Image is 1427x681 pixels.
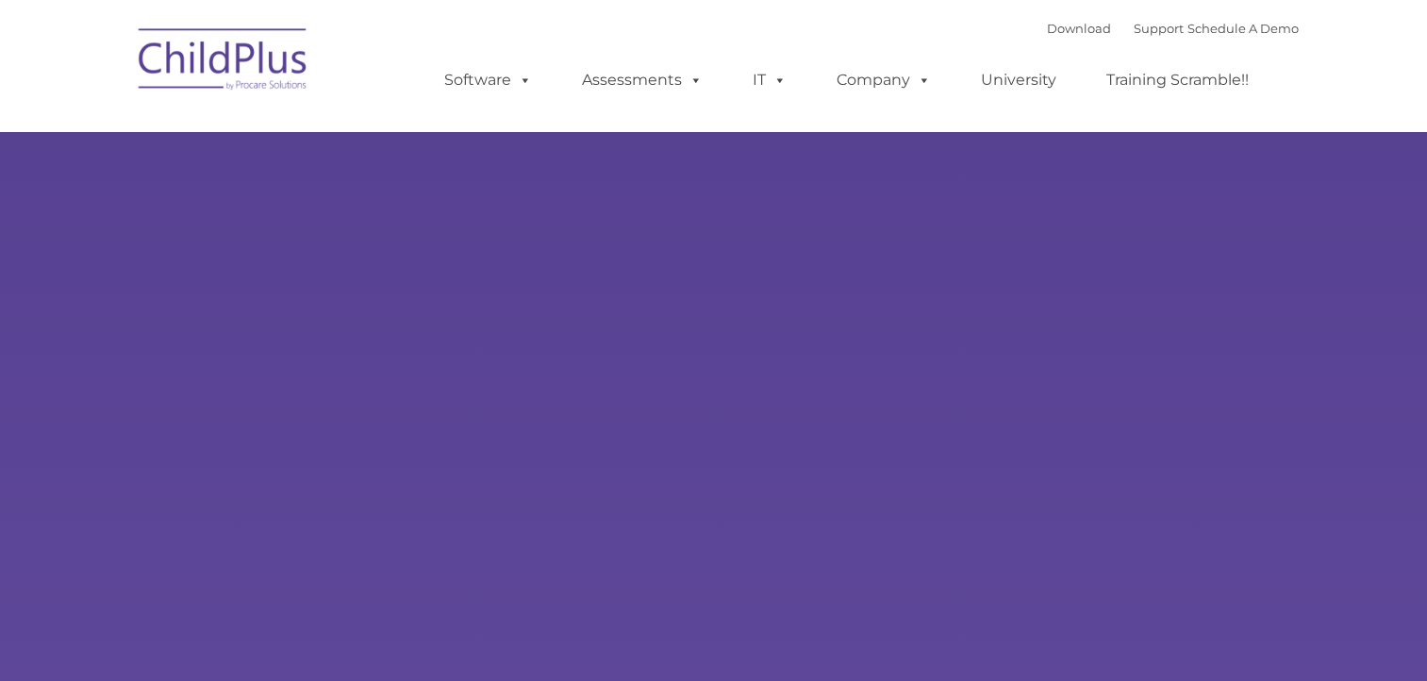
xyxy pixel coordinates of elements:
[1047,21,1299,36] font: |
[962,61,1075,99] a: University
[563,61,722,99] a: Assessments
[1047,21,1111,36] a: Download
[129,15,318,109] img: ChildPlus by Procare Solutions
[818,61,950,99] a: Company
[734,61,805,99] a: IT
[425,61,551,99] a: Software
[1187,21,1299,36] a: Schedule A Demo
[1134,21,1184,36] a: Support
[1087,61,1268,99] a: Training Scramble!!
